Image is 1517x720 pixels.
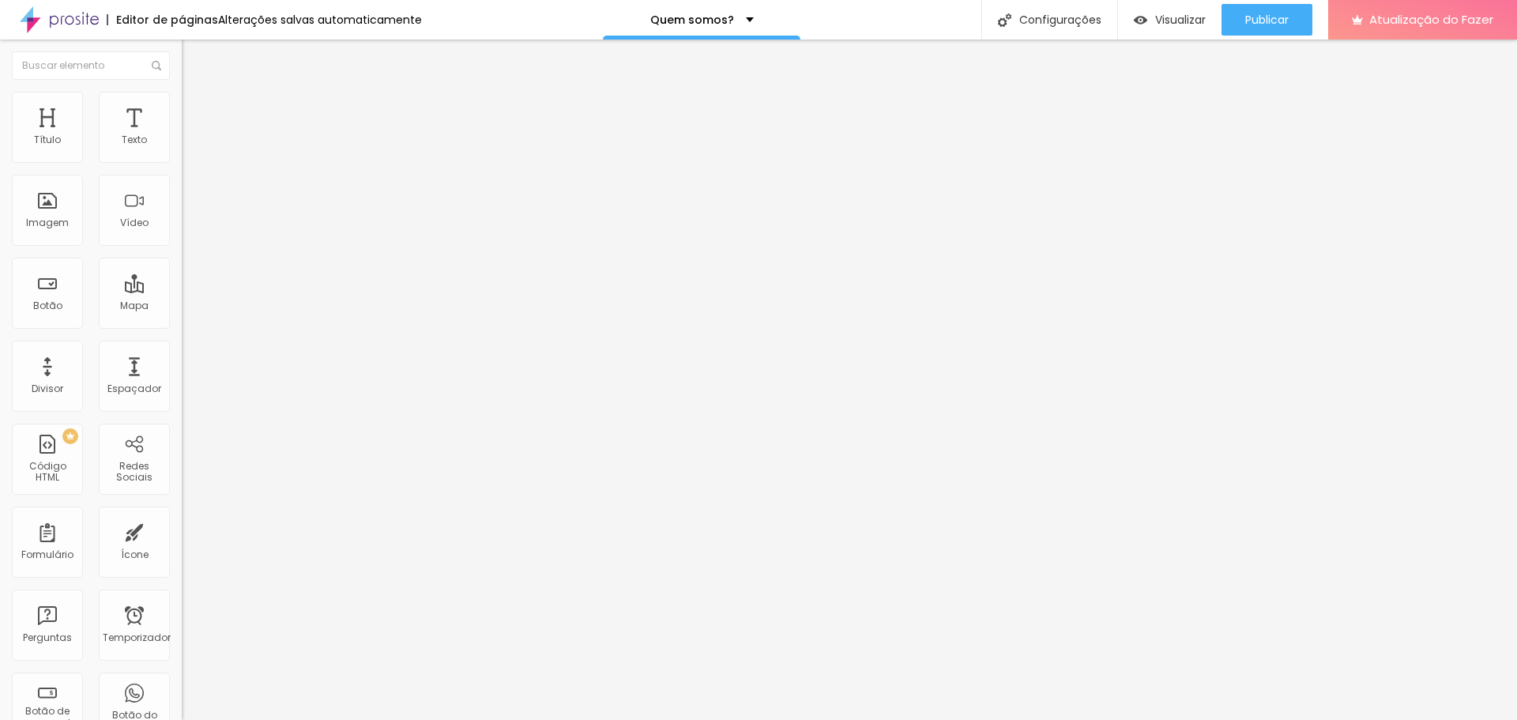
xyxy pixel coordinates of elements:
font: Texto [122,133,147,146]
font: Imagem [26,216,69,229]
font: Título [34,133,61,146]
font: Publicar [1245,12,1289,28]
font: Mapa [120,299,149,312]
font: Atualização do Fazer [1369,11,1493,28]
font: Editor de páginas [116,12,218,28]
iframe: Editor [182,40,1517,720]
font: Quem somos? [650,12,734,28]
font: Visualizar [1155,12,1206,28]
font: Botão [33,299,62,312]
font: Alterações salvas automaticamente [218,12,422,28]
button: Visualizar [1118,4,1222,36]
img: Ícone [152,61,161,70]
font: Ícone [121,548,149,561]
font: Formulário [21,548,73,561]
font: Divisor [32,382,63,395]
button: Publicar [1222,4,1312,36]
font: Código HTML [29,459,66,484]
input: Buscar elemento [12,51,170,80]
img: view-1.svg [1134,13,1147,27]
font: Espaçador [107,382,161,395]
font: Configurações [1019,12,1101,28]
font: Temporizador [103,631,171,644]
font: Redes Sociais [116,459,152,484]
img: Ícone [998,13,1011,27]
font: Perguntas [23,631,72,644]
font: Vídeo [120,216,149,229]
